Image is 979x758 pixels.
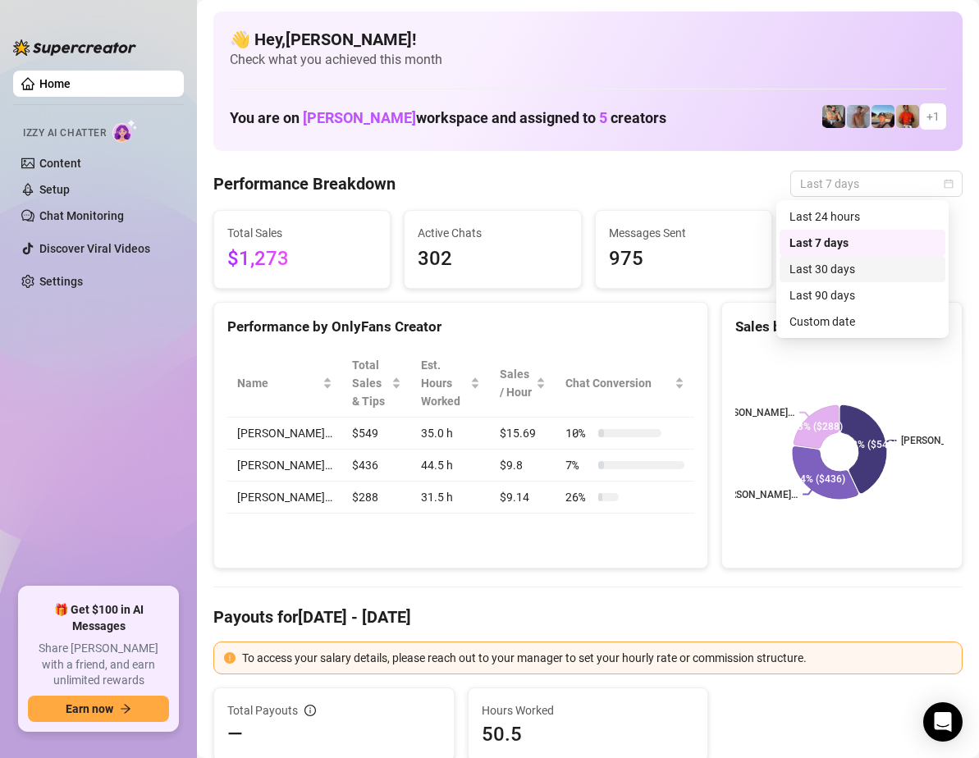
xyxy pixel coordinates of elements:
div: Last 7 days [780,230,945,256]
td: 44.5 h [411,450,489,482]
span: Izzy AI Chatter [23,126,106,141]
span: Chat Conversion [565,374,671,392]
div: Performance by OnlyFans Creator [227,316,694,338]
h4: Payouts for [DATE] - [DATE] [213,605,963,628]
td: $9.14 [490,482,556,514]
span: Active Chats [418,224,567,242]
td: $549 [342,418,411,450]
span: 302 [418,244,567,275]
span: info-circle [304,705,316,716]
span: 7 % [565,456,592,474]
div: Sales by OnlyFans Creator [735,316,949,338]
div: Custom date [780,308,945,335]
span: — [227,721,243,747]
td: [PERSON_NAME]… [227,482,342,514]
span: Last 7 days [800,171,953,196]
img: George [822,105,845,128]
div: Open Intercom Messenger [923,702,963,742]
text: [PERSON_NAME]… [712,407,794,418]
a: Setup [39,183,70,196]
img: AI Chatter [112,119,138,143]
td: 35.0 h [411,418,489,450]
div: Last 24 hours [780,203,945,230]
span: exclamation-circle [224,652,236,664]
a: Content [39,157,81,170]
img: Justin [896,105,919,128]
h4: Performance Breakdown [213,172,396,195]
span: [PERSON_NAME] [303,109,416,126]
img: Zach [871,105,894,128]
td: $436 [342,450,411,482]
text: [PERSON_NAME]… [716,489,798,500]
td: [PERSON_NAME]… [227,450,342,482]
span: Hours Worked [482,701,695,719]
span: 26 % [565,488,592,506]
img: Joey [847,105,870,128]
span: Total Sales [227,224,377,242]
span: Messages Sent [609,224,758,242]
td: $9.8 [490,450,556,482]
span: Check what you achieved this month [230,51,946,69]
td: 31.5 h [411,482,489,514]
a: Chat Monitoring [39,209,124,222]
td: $15.69 [490,418,556,450]
div: Custom date [789,313,936,331]
div: Last 7 days [789,234,936,252]
th: Name [227,349,342,418]
span: 975 [609,244,758,275]
div: Last 30 days [789,260,936,278]
span: Share [PERSON_NAME] with a friend, and earn unlimited rewards [28,641,169,689]
span: Earn now [66,702,113,715]
span: arrow-right [120,703,131,715]
div: Last 30 days [780,256,945,282]
th: Total Sales & Tips [342,349,411,418]
a: Settings [39,275,83,288]
a: Home [39,77,71,90]
td: $288 [342,482,411,514]
td: [PERSON_NAME]… [227,418,342,450]
span: Sales / Hour [500,365,533,401]
div: Est. Hours Worked [421,356,466,410]
span: 5 [599,109,607,126]
div: To access your salary details, please reach out to your manager to set your hourly rate or commis... [242,649,952,667]
span: 10 % [565,424,592,442]
span: + 1 [926,107,940,126]
a: Discover Viral Videos [39,242,150,255]
img: logo-BBDzfeDw.svg [13,39,136,56]
div: Last 90 days [789,286,936,304]
span: Total Payouts [227,701,298,719]
div: Last 90 days [780,282,945,308]
th: Sales / Hour [490,349,556,418]
h4: 👋 Hey, [PERSON_NAME] ! [230,28,946,51]
span: Total Sales & Tips [352,356,388,410]
span: $1,273 [227,244,377,275]
th: Chat Conversion [556,349,694,418]
button: Earn nowarrow-right [28,696,169,722]
span: 🎁 Get $100 in AI Messages [28,602,169,634]
span: 50.5 [482,721,695,747]
span: Name [237,374,319,392]
span: calendar [944,179,954,189]
div: Last 24 hours [789,208,936,226]
h1: You are on workspace and assigned to creators [230,109,666,127]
